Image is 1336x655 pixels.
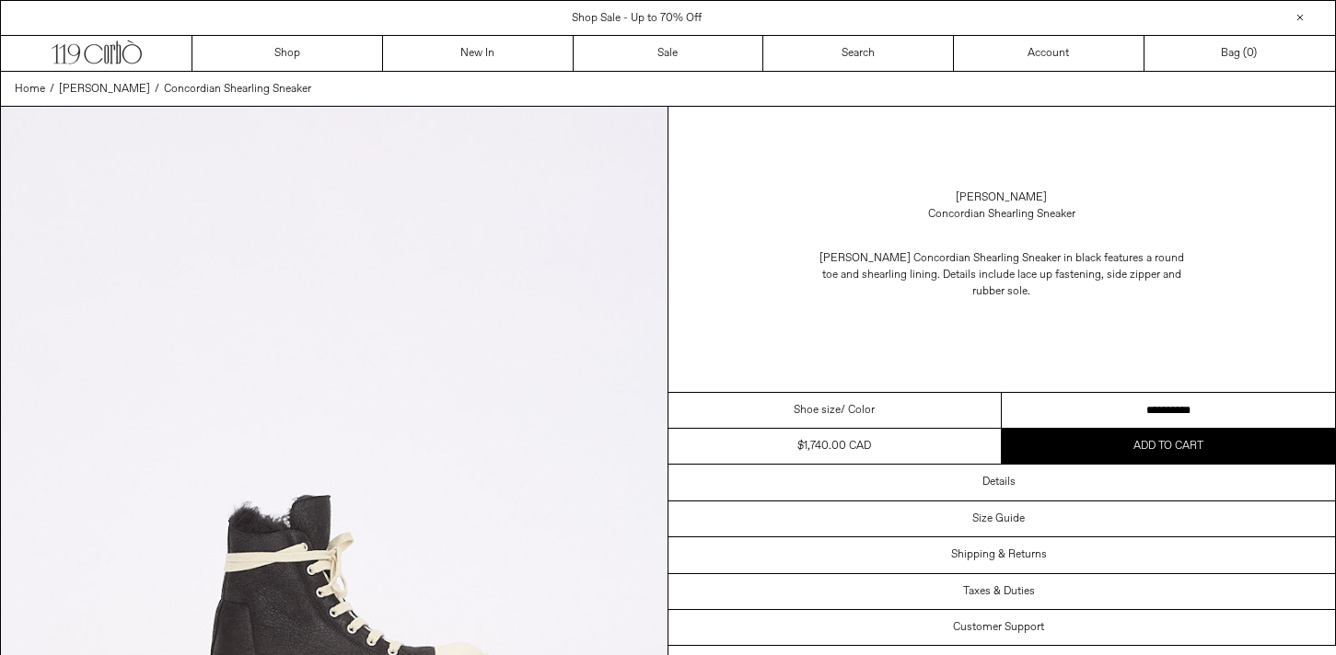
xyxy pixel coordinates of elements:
div: $1,740.00 CAD [797,438,871,454]
a: Account [954,36,1144,71]
span: Concordian Shearling Sneaker [164,82,311,97]
span: [PERSON_NAME] [59,82,150,97]
span: Shoe size [794,402,841,419]
span: 0 [1247,46,1253,61]
h3: Customer Support [953,621,1044,634]
a: Shop Sale - Up to 70% Off [572,11,702,26]
a: [PERSON_NAME] [59,81,150,98]
a: Concordian Shearling Sneaker [164,81,311,98]
div: Concordian Shearling Sneaker [928,206,1075,223]
h3: Shipping & Returns [951,548,1047,561]
span: ) [1247,45,1257,62]
span: Add to cart [1133,439,1203,454]
span: Home [15,82,45,97]
a: [PERSON_NAME] [956,190,1047,206]
a: Shop [192,36,383,71]
button: Add to cart [1002,429,1335,464]
a: Sale [574,36,764,71]
h3: Details [982,476,1016,488]
span: / [50,81,54,98]
h3: Taxes & Duties [963,585,1035,598]
p: [PERSON_NAME] Concordian Shearling Sneaker in black features a round toe and shearling lining. De... [818,241,1186,309]
a: Bag () [1144,36,1335,71]
a: Home [15,81,45,98]
span: / [155,81,159,98]
h3: Size Guide [972,512,1025,525]
a: Search [763,36,954,71]
a: New In [383,36,574,71]
span: / Color [841,402,875,419]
